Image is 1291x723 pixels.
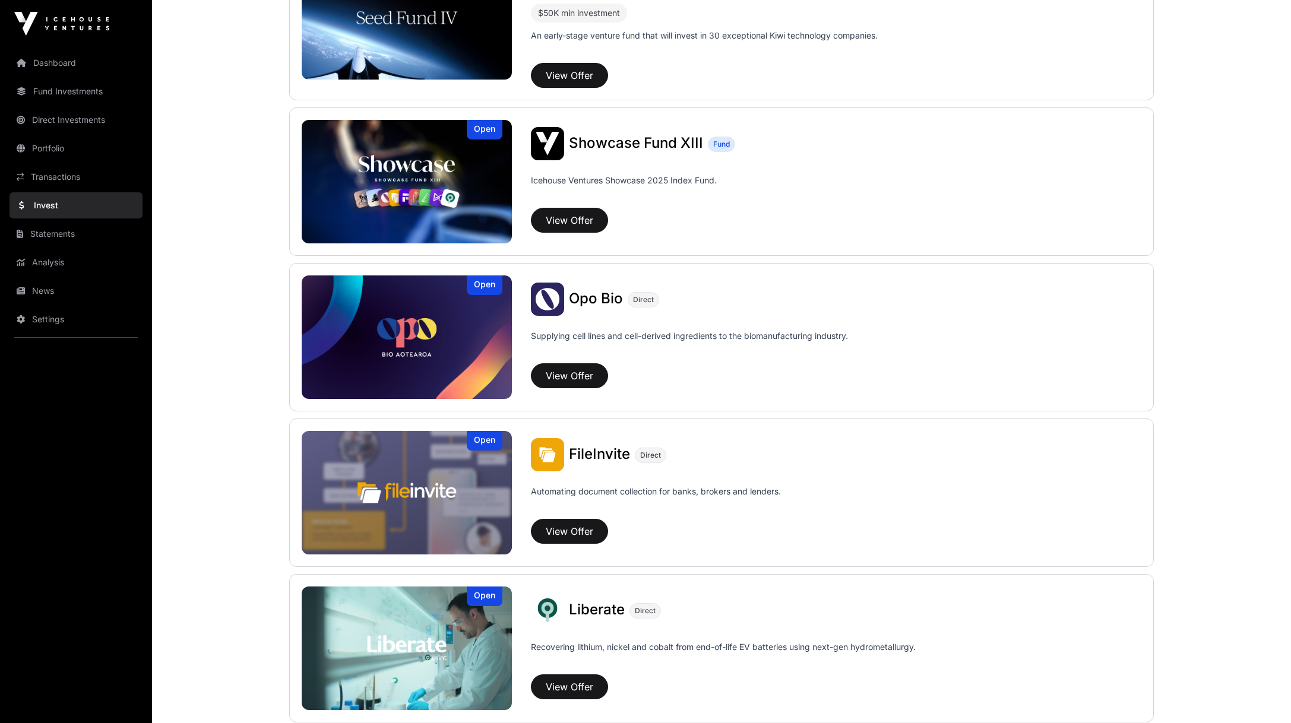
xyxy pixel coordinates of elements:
a: LiberateOpen [302,586,512,710]
button: View Offer [531,208,608,233]
span: Direct [633,295,654,305]
a: Invest [10,192,143,218]
p: An early-stage venture fund that will invest in 30 exceptional Kiwi technology companies. [531,30,878,42]
span: Direct [635,606,656,616]
span: Showcase Fund XIII [569,134,703,151]
img: Showcase Fund XIII [531,127,564,160]
iframe: Chat Widget [1232,666,1291,723]
p: Automating document collection for banks, brokers and lenders. [531,486,781,514]
a: FileInviteOpen [302,431,512,554]
div: Open [467,275,502,295]
div: Open [467,586,502,606]
a: Direct Investments [10,107,143,133]
a: Showcase Fund XIII [569,136,703,151]
p: Icehouse Ventures Showcase 2025 Index Fund. [531,175,717,186]
img: Showcase Fund XIII [302,120,512,243]
div: $50K min investment [538,6,620,20]
a: Settings [10,306,143,332]
span: Fund [713,139,730,149]
button: View Offer [531,363,608,388]
img: Liberate [302,586,512,710]
a: Analysis [10,249,143,275]
img: Opo Bio [302,275,512,399]
p: Supplying cell lines and cell-derived ingredients to the biomanufacturing industry. [531,330,848,342]
span: Liberate [569,601,625,618]
span: FileInvite [569,445,630,462]
button: View Offer [531,519,608,544]
a: Liberate [569,602,625,618]
a: News [10,278,143,304]
a: Statements [10,221,143,247]
button: View Offer [531,63,608,88]
img: Icehouse Ventures Logo [14,12,109,36]
button: View Offer [531,674,608,699]
div: Open [467,120,502,139]
img: FileInvite [531,438,564,471]
a: Transactions [10,164,143,190]
span: Direct [640,451,661,460]
img: FileInvite [302,431,512,554]
img: Liberate [531,594,564,627]
a: Fund Investments [10,78,143,104]
a: Portfolio [10,135,143,161]
img: Opo Bio [531,283,564,316]
span: Opo Bio [569,290,623,307]
p: Recovering lithium, nickel and cobalt from end-of-life EV batteries using next-gen hydrometallurgy. [531,641,916,670]
a: Opo Bio [569,291,623,307]
a: FileInvite [569,447,630,462]
a: Dashboard [10,50,143,76]
a: Showcase Fund XIIIOpen [302,120,512,243]
a: Opo BioOpen [302,275,512,399]
div: Open [467,431,502,451]
div: $50K min investment [531,4,627,23]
